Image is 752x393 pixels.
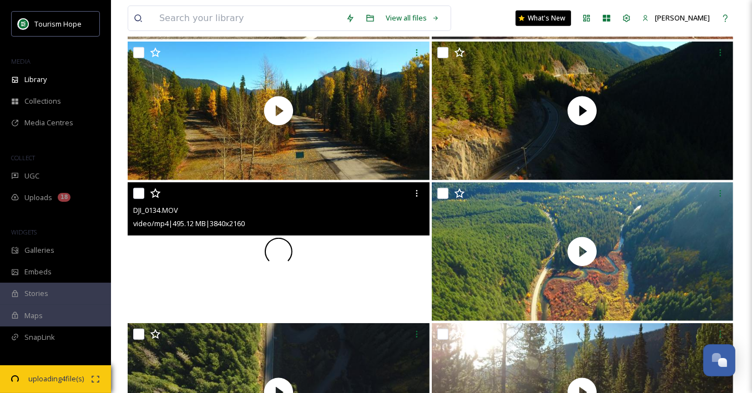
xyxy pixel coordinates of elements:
[133,218,245,228] span: video/mp4 | 495.12 MB | 3840 x 2160
[24,310,43,321] span: Maps
[703,344,735,376] button: Open Chat
[11,154,35,162] span: COLLECT
[24,192,52,203] span: Uploads
[22,374,91,384] span: uploading 4 file(s)
[24,74,47,85] span: Library
[432,42,734,180] img: thumbnail
[18,18,29,29] img: logo.png
[655,13,710,23] span: [PERSON_NAME]
[637,7,715,29] a: [PERSON_NAME]
[24,118,73,128] span: Media Centres
[133,205,178,215] span: DJI_0134.MOV
[24,332,55,343] span: SnapLink
[11,228,37,236] span: WIDGETS
[516,11,571,26] a: What's New
[24,267,52,277] span: Embeds
[58,193,70,202] div: 18
[24,171,39,181] span: UGC
[11,57,31,65] span: MEDIA
[24,245,54,256] span: Galleries
[34,19,82,29] span: Tourism Hope
[154,6,340,30] input: Search your library
[432,182,734,321] img: thumbnail
[380,7,445,29] a: View all files
[128,42,430,180] img: thumbnail
[24,96,61,106] span: Collections
[24,288,48,299] span: Stories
